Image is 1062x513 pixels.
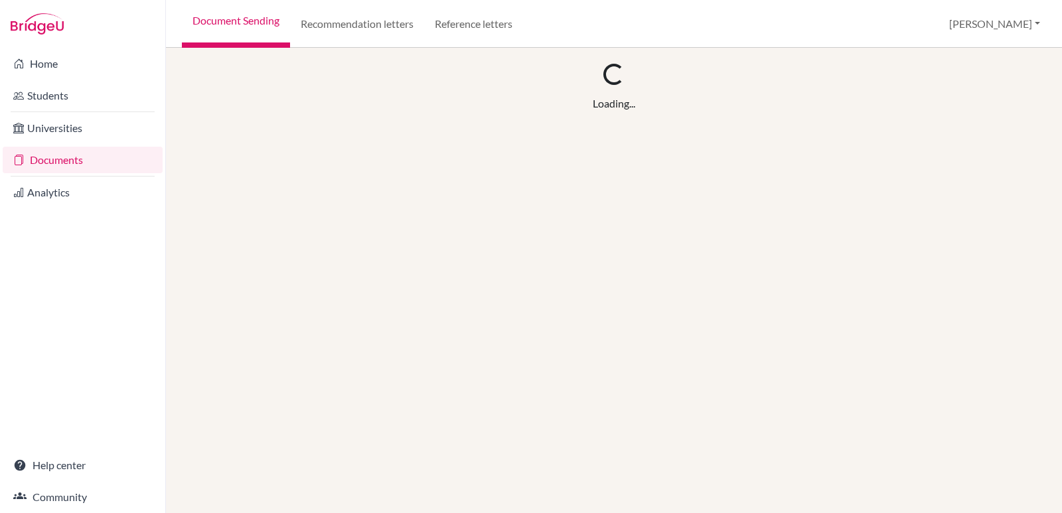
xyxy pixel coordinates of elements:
[593,96,635,111] div: Loading...
[11,13,64,35] img: Bridge-U
[3,50,163,77] a: Home
[943,11,1046,37] button: [PERSON_NAME]
[3,484,163,510] a: Community
[3,82,163,109] a: Students
[3,147,163,173] a: Documents
[3,452,163,478] a: Help center
[3,179,163,206] a: Analytics
[3,115,163,141] a: Universities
